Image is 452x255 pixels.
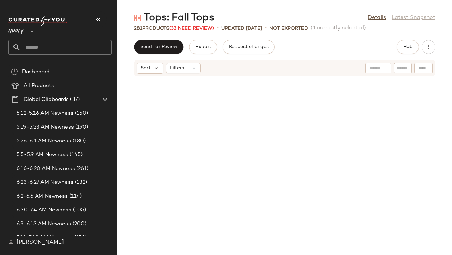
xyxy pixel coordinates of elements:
span: 5.12-5.16 AM Newness [17,110,74,117]
p: updated [DATE] [221,25,262,32]
button: Send for Review [134,40,183,54]
span: (170) [73,234,87,242]
span: (200) [71,220,87,228]
span: (150) [74,110,88,117]
span: 5.19-5.23 AM Newness [17,123,74,131]
span: Dashboard [22,68,49,76]
img: svg%3e [8,240,14,245]
span: 6.23-6.27 AM Newness [17,179,74,187]
span: (145) [68,151,83,159]
span: Export [195,44,211,50]
span: 6.9-6.13 AM Newness [17,220,71,228]
a: Details [368,14,386,22]
span: (190) [74,123,88,131]
span: • [217,24,219,32]
span: Nuuly [8,23,24,36]
p: Not Exported [269,25,308,32]
span: Filters [170,65,184,72]
span: All Products [23,82,54,90]
span: Sort [141,65,151,72]
span: (105) [71,206,86,214]
span: (37) [69,96,80,104]
span: 7.14-7.18 AM Newness [17,234,73,242]
span: (1 currently selected) [311,24,366,32]
span: 5.26-6.1 AM Newness [17,137,71,145]
span: (261) [75,165,89,173]
button: Request changes [223,40,275,54]
div: Tops: Fall Tops [134,11,214,25]
img: svg%3e [11,68,18,75]
button: Export [189,40,217,54]
span: 281 [134,26,142,31]
span: • [265,24,267,32]
span: Hub [403,44,413,50]
button: Hub [397,40,419,54]
span: (114) [68,192,82,200]
div: Products [134,25,214,32]
span: (132) [74,179,87,187]
span: Request changes [229,44,269,50]
span: 6.16-6.20 AM Newness [17,165,75,173]
span: (180) [71,137,86,145]
span: [PERSON_NAME] [17,238,64,247]
img: cfy_white_logo.C9jOOHJF.svg [8,16,67,26]
span: (33 Need Review) [169,26,214,31]
img: svg%3e [134,15,141,21]
span: 6.2-6.6 AM Newness [17,192,68,200]
span: Send for Review [140,44,177,50]
span: 6.30-7.4 AM Newness [17,206,71,214]
span: Global Clipboards [23,96,69,104]
span: 5.5-5.9 AM Newness [17,151,68,159]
